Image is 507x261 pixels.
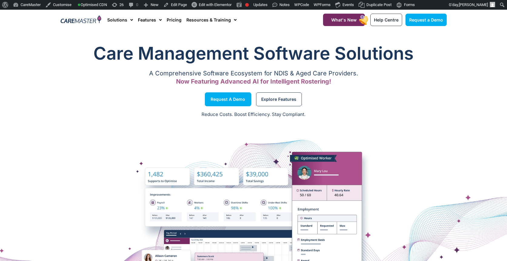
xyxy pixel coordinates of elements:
[245,3,249,7] div: Focus keyphrase not set
[4,111,503,118] p: Reduce Costs. Boost Efficiency. Stay Compliant.
[138,10,162,30] a: Features
[107,10,308,30] nav: Menu
[331,17,357,22] span: What's New
[205,92,251,106] a: Request a Demo
[256,92,302,106] a: Explore Features
[211,98,245,101] span: Request a Demo
[199,2,232,7] span: Edit with Elementor
[61,71,447,75] p: A Comprehensive Software Ecosystem for NDIS & Aged Care Providers.
[176,78,331,85] span: Now Featuring Advanced AI for Intelligent Rostering!
[459,2,488,7] span: [PERSON_NAME]
[167,10,182,30] a: Pricing
[405,14,447,26] a: Request a Demo
[409,17,443,22] span: Request a Demo
[186,10,237,30] a: Resources & Training
[261,98,296,101] span: Explore Features
[323,14,365,26] a: What's New
[61,15,102,25] img: CareMaster Logo
[374,17,399,22] span: Help Centre
[107,10,133,30] a: Solutions
[61,41,447,65] h1: Care Management Software Solutions
[370,14,402,26] a: Help Centre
